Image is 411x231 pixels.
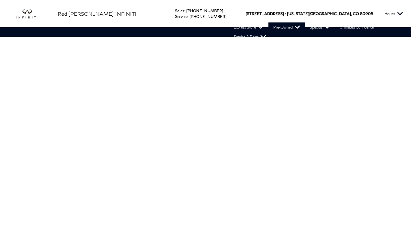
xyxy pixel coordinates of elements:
[305,22,335,32] a: Specials
[186,8,223,13] a: [PHONE_NUMBER]
[175,14,188,19] span: Service
[189,14,226,19] a: [PHONE_NUMBER]
[184,8,185,13] span: :
[6,22,411,42] nav: Main Navigation
[58,11,136,17] span: Red [PERSON_NAME] INFINITI
[16,9,48,19] a: infiniti
[229,32,271,42] a: Service & Parts
[188,14,188,19] span: :
[335,22,379,32] a: Unlimited Confidence
[246,11,373,16] a: [STREET_ADDRESS] • [US_STATE][GEOGRAPHIC_DATA], CO 80905
[175,8,184,13] span: Sales
[58,10,136,18] a: Red [PERSON_NAME] INFINITI
[229,22,268,32] a: Express Store
[268,22,305,32] a: Pre-Owned
[16,9,48,19] img: INFINITI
